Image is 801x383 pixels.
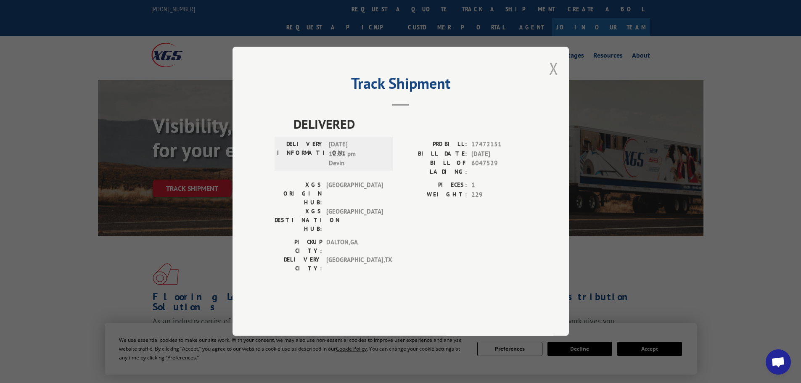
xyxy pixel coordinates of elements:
[326,207,383,234] span: [GEOGRAPHIC_DATA]
[401,140,467,150] label: PROBILL:
[471,181,527,190] span: 1
[326,256,383,273] span: [GEOGRAPHIC_DATA] , TX
[275,256,322,273] label: DELIVERY CITY:
[549,57,558,79] button: Close modal
[275,77,527,93] h2: Track Shipment
[275,207,322,234] label: XGS DESTINATION HUB:
[293,115,527,134] span: DELIVERED
[326,181,383,207] span: [GEOGRAPHIC_DATA]
[471,159,527,177] span: 6047529
[401,190,467,200] label: WEIGHT:
[471,149,527,159] span: [DATE]
[277,140,325,169] label: DELIVERY INFORMATION:
[275,181,322,207] label: XGS ORIGIN HUB:
[275,238,322,256] label: PICKUP CITY:
[401,159,467,177] label: BILL OF LADING:
[401,149,467,159] label: BILL DATE:
[401,181,467,190] label: PIECES:
[766,349,791,375] div: Open chat
[326,238,383,256] span: DALTON , GA
[471,140,527,150] span: 17472151
[471,190,527,200] span: 229
[329,140,386,169] span: [DATE] 12:13 pm Devin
